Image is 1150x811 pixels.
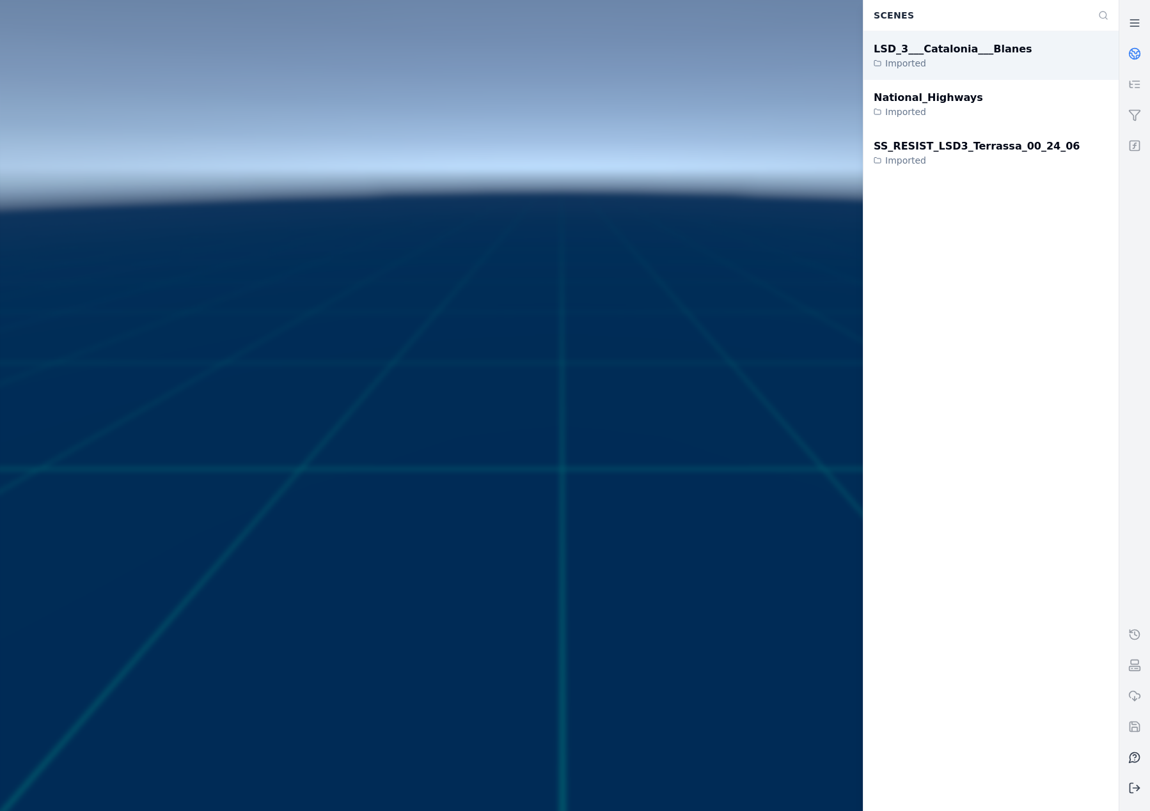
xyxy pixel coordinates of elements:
[874,154,1080,167] div: Imported
[874,105,983,118] div: Imported
[874,42,1032,57] div: LSD_3___Catalonia___Blanes
[866,3,1091,27] div: Scenes
[874,90,983,105] div: National_Highways
[874,57,1032,70] div: Imported
[874,139,1080,154] div: SS_RESIST_LSD3_Terrassa_00_24_06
